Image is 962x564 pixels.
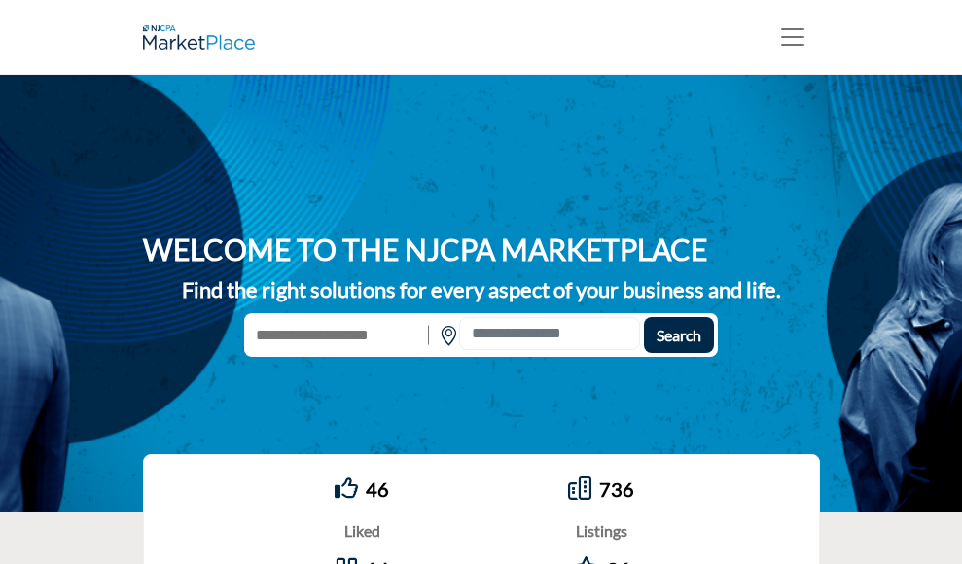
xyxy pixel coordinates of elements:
[509,519,694,543] div: Listings
[269,519,454,543] div: Liked
[766,18,820,56] button: Toggle navigation
[143,25,265,50] img: Site Logo
[657,326,701,344] span: Search
[366,477,389,501] a: 46
[335,476,358,500] i: Go to Liked
[143,230,820,268] h1: WELCOME TO THE NJCPA MARKETPLACE
[182,276,781,302] strong: Find the right solutions for every aspect of your business and life.
[423,317,434,353] img: Rectangle%203585.svg
[644,317,714,353] button: Search
[599,477,634,501] a: 736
